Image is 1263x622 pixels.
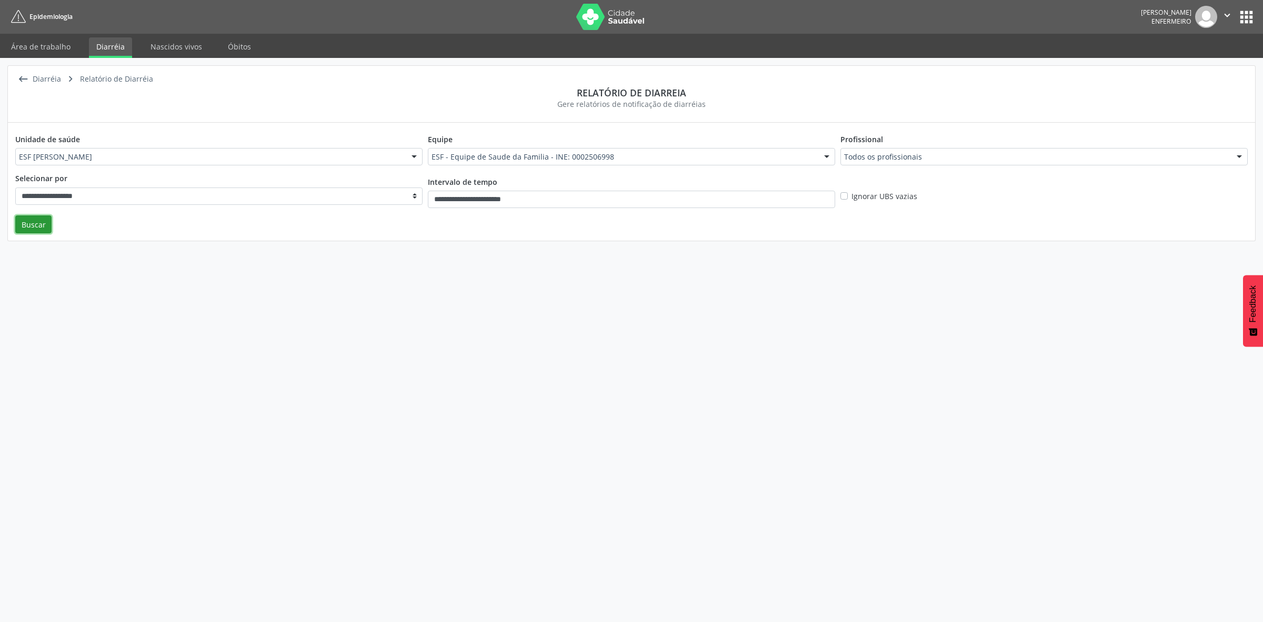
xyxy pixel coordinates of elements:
span: ESF [PERSON_NAME] [19,152,401,162]
span: Epidemiologia [29,12,73,21]
a:  Relatório de Diarréia [63,72,155,87]
i:  [15,72,31,87]
label: Profissional [840,130,883,148]
a: Nascidos vivos [143,37,209,56]
span: Todos os profissionais [844,152,1226,162]
div: Relatório de diarreia [15,87,1248,98]
div: [PERSON_NAME] [1141,8,1191,17]
a: Diarréia [89,37,132,58]
div: Relatório de Diarréia [78,72,155,87]
label: Intervalo de tempo [428,173,497,191]
label: Unidade de saúde [15,130,80,148]
i:  [1221,9,1233,21]
button: Buscar [15,215,52,233]
img: img [1195,6,1217,28]
a: Óbitos [220,37,258,56]
span: ESF - Equipe de Saude da Familia - INE: 0002506998 [432,152,814,162]
a: Epidemiologia [7,8,73,25]
label: Ignorar UBS vazias [851,191,917,202]
span: Feedback [1248,285,1258,322]
button: apps [1237,8,1256,26]
button: Feedback - Mostrar pesquisa [1243,275,1263,347]
span: Enfermeiro [1151,17,1191,26]
i:  [63,72,78,87]
legend: Selecionar por [15,173,423,187]
a: Área de trabalho [4,37,78,56]
button:  [1217,6,1237,28]
a:  Diarréia [15,72,63,87]
label: Equipe [428,130,453,148]
div: Diarréia [31,72,63,87]
div: Gere relatórios de notificação de diarréias [15,98,1248,110]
